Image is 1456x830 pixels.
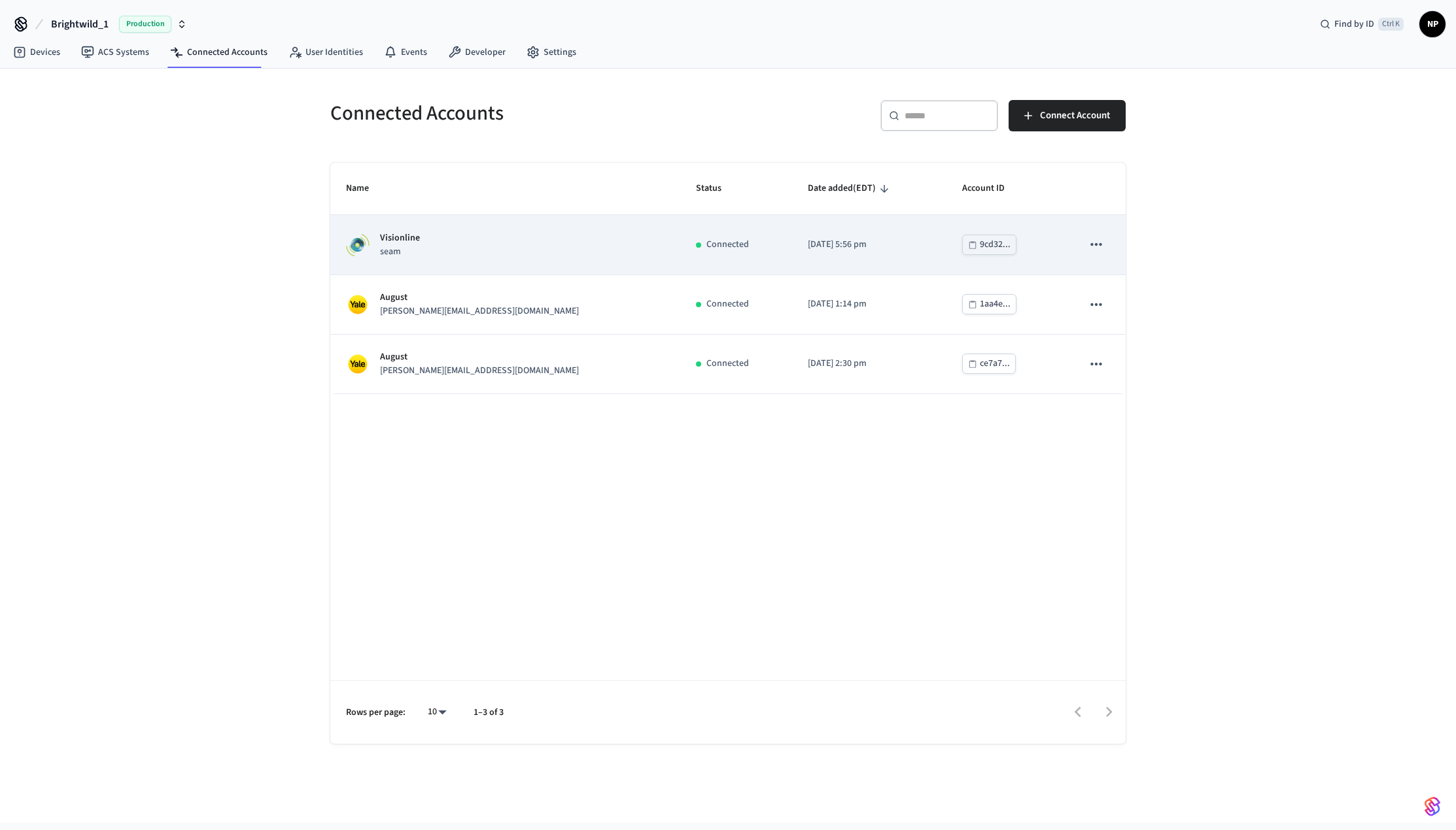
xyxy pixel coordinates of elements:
p: [PERSON_NAME][EMAIL_ADDRESS][DOMAIN_NAME] [380,305,579,318]
span: Ctrl K [1378,18,1404,31]
p: Rows per page: [346,706,406,720]
p: [DATE] 5:56 pm [808,238,931,252]
button: Connect Account [1009,100,1126,131]
p: August [380,291,579,305]
span: Connect Account [1040,107,1110,124]
div: 10 [421,703,453,722]
span: Name [346,178,386,199]
h5: Connected Accounts [330,100,720,127]
img: Visionline [346,233,370,257]
a: User Identities [278,41,373,64]
table: sticky table [330,163,1126,394]
a: Developer [438,41,516,64]
span: Date added(EDT) [808,178,893,199]
p: Connected [706,357,749,371]
span: Brightwild_1 [51,16,109,32]
div: ce7a7... [980,356,1010,372]
button: 1aa4e... [962,294,1016,314]
img: Yale Logo, Square [346,293,370,316]
p: Connected [706,238,749,252]
span: Account ID [962,178,1022,199]
button: NP [1419,11,1446,37]
p: seam [380,245,420,259]
button: ce7a7... [962,354,1016,374]
a: Devices [3,41,71,64]
span: Production [119,16,171,33]
div: 9cd32... [980,237,1011,253]
button: 9cd32... [962,235,1016,255]
span: Find by ID [1334,18,1374,31]
img: SeamLogoGradient.69752ec5.svg [1425,796,1440,817]
a: Events [373,41,438,64]
span: NP [1421,12,1444,36]
img: Yale Logo, Square [346,352,370,376]
p: [DATE] 2:30 pm [808,357,931,371]
span: Status [696,178,738,199]
p: August [380,350,579,364]
p: Visionline [380,231,420,245]
div: Find by IDCtrl K [1309,12,1414,36]
a: Connected Accounts [160,41,278,64]
p: [PERSON_NAME][EMAIL_ADDRESS][DOMAIN_NAME] [380,364,579,378]
p: 1–3 of 3 [474,706,504,720]
div: 1aa4e... [980,296,1011,312]
a: Settings [516,41,587,64]
p: [DATE] 1:14 pm [808,297,931,311]
a: ACS Systems [71,41,160,64]
p: Connected [706,297,749,311]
